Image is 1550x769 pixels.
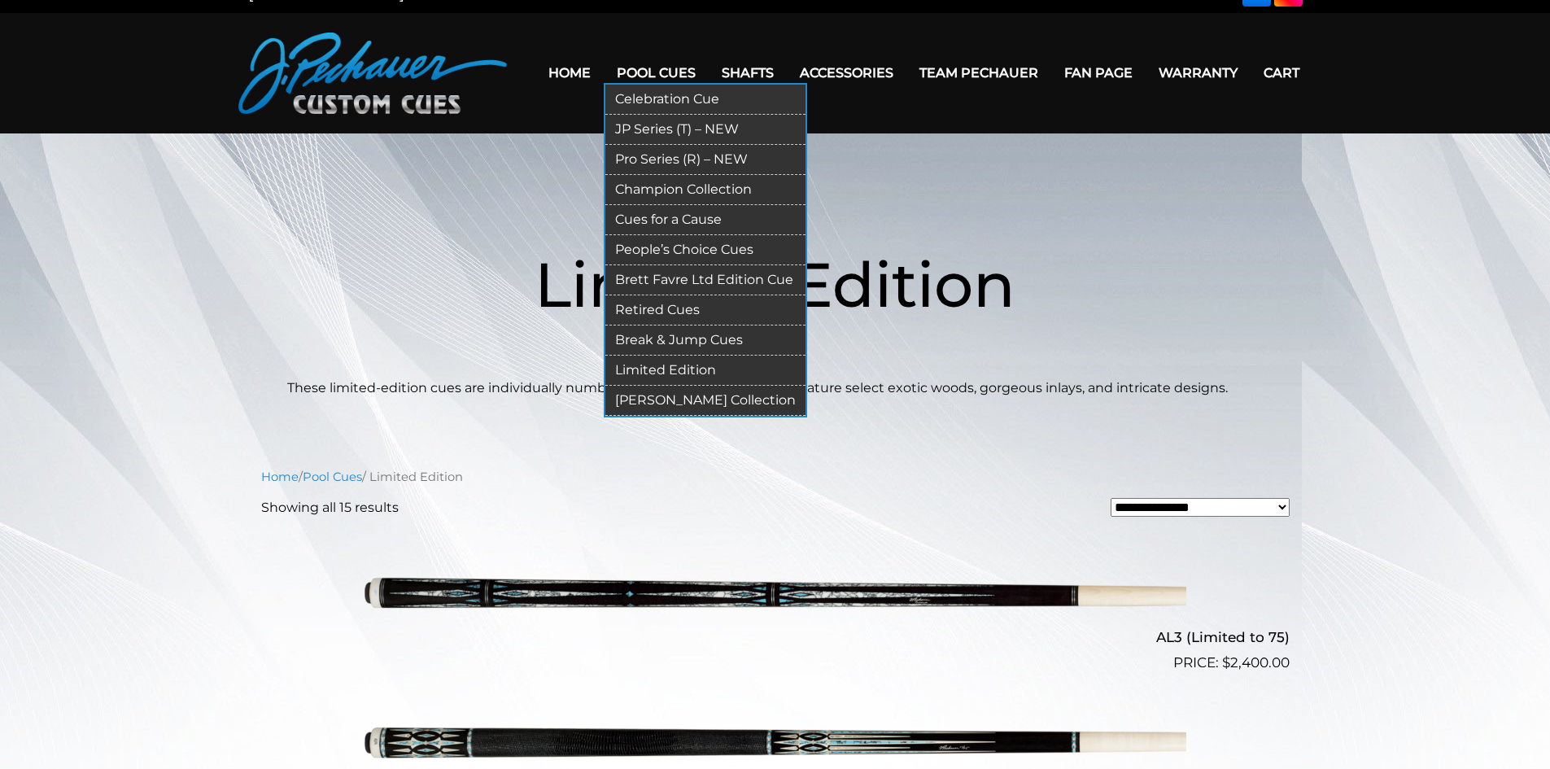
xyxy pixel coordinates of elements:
[261,531,1290,674] a: AL3 (Limited to 75) $2,400.00
[605,145,806,175] a: Pro Series (R) – NEW
[1111,498,1290,517] select: Shop order
[605,115,806,145] a: JP Series (T) – NEW
[605,205,806,235] a: Cues for a Cause
[535,52,604,94] a: Home
[303,470,362,484] a: Pool Cues
[261,470,299,484] a: Home
[238,33,507,114] img: Pechauer Custom Cues
[1222,654,1230,671] span: $
[605,235,806,265] a: People’s Choice Cues
[261,468,1290,486] nav: Breadcrumb
[605,326,806,356] a: Break & Jump Cues
[605,295,806,326] a: Retired Cues
[709,52,787,94] a: Shafts
[261,623,1290,653] h2: AL3 (Limited to 75)
[906,52,1051,94] a: Team Pechauer
[787,52,906,94] a: Accessories
[287,378,1264,398] p: These limited-edition cues are individually numbered and signed. These cues feature select exotic...
[535,247,1015,322] span: Limited Edition
[1146,52,1251,94] a: Warranty
[1051,52,1146,94] a: Fan Page
[605,175,806,205] a: Champion Collection
[604,52,709,94] a: Pool Cues
[1251,52,1312,94] a: Cart
[605,356,806,386] a: Limited Edition
[261,498,399,518] p: Showing all 15 results
[605,265,806,295] a: Brett Favre Ltd Edition Cue
[605,85,806,115] a: Celebration Cue
[605,386,806,416] a: [PERSON_NAME] Collection
[1222,654,1290,671] bdi: 2,400.00
[365,531,1186,667] img: AL3 (Limited to 75)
